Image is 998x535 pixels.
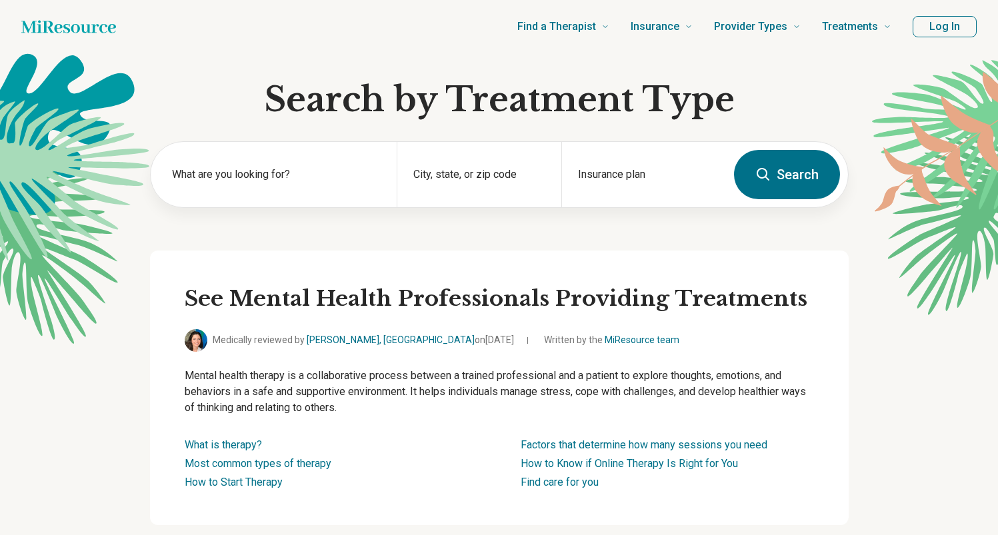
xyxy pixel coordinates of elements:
button: Log In [913,16,977,37]
a: How to Start Therapy [185,476,283,488]
label: What are you looking for? [172,167,381,183]
a: Home page [21,13,116,40]
a: Factors that determine how many sessions you need [521,438,767,451]
span: Treatments [822,17,878,36]
p: Mental health therapy is a collaborative process between a trained professional and a patient to ... [185,368,814,416]
span: Find a Therapist [517,17,596,36]
a: How to Know if Online Therapy Is Right for You [521,457,738,470]
a: [PERSON_NAME], [GEOGRAPHIC_DATA] [307,334,475,345]
span: Provider Types [714,17,787,36]
a: MiResource team [605,334,679,345]
a: Find care for you [521,476,599,488]
a: Most common types of therapy [185,457,331,470]
span: Medically reviewed by [213,333,514,347]
h2: See Mental Health Professionals Providing Treatments [185,285,814,313]
span: Written by the [544,333,679,347]
span: on [DATE] [475,334,514,345]
button: Search [734,150,840,199]
h1: Search by Treatment Type [150,80,849,120]
span: Insurance [631,17,679,36]
a: What is therapy? [185,438,262,451]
